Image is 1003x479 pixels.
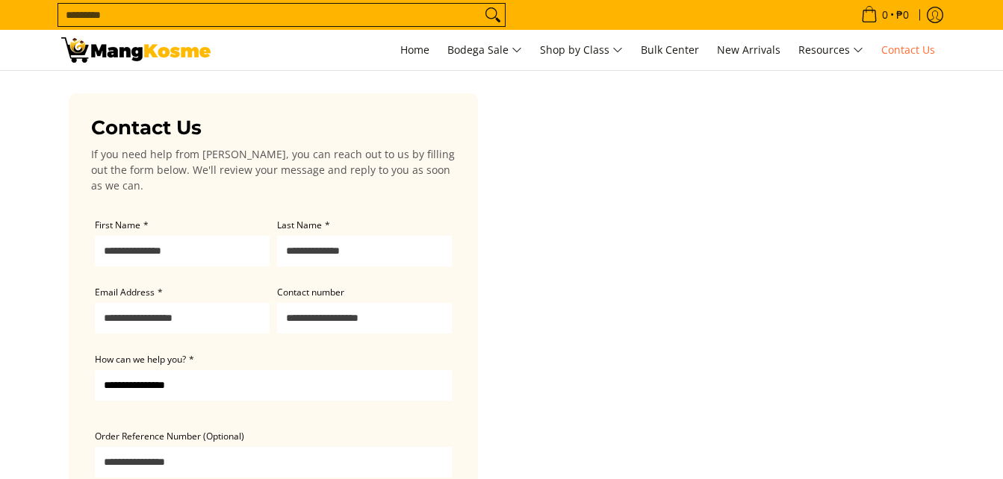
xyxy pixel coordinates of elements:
span: Home [400,43,429,57]
span: Bulk Center [641,43,699,57]
span: How can we help you? [95,353,186,366]
span: Resources [798,41,863,60]
span: First Name [95,219,140,231]
span: Order Reference Number (Optional) [95,430,244,442]
span: ₱0 [894,10,911,20]
span: Contact Us [881,43,935,57]
a: New Arrivals [709,30,788,70]
span: Shop by Class [540,41,623,60]
span: 0 [880,10,890,20]
span: Email Address [95,286,155,298]
span: • [857,7,913,23]
a: Contact Us [874,30,943,70]
span: Last Name [277,219,322,231]
a: Bodega Sale [440,30,530,70]
p: If you need help from [PERSON_NAME], you can reach out to us by filling out the form below. We'll... [91,146,456,193]
button: Search [481,4,505,26]
h3: Contact Us [91,116,456,140]
span: Bodega Sale [447,41,522,60]
span: New Arrivals [717,43,780,57]
nav: Main Menu [226,30,943,70]
span: Contact number [277,286,344,298]
a: Home [393,30,437,70]
img: Contact Us Today! l Mang Kosme - Home Appliance Warehouse Sale [61,37,211,63]
a: Resources [791,30,871,70]
a: Bulk Center [633,30,707,70]
a: Shop by Class [532,30,630,70]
